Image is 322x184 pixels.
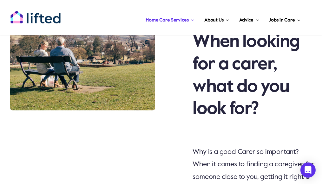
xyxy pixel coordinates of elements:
[202,10,231,29] a: About Us
[62,10,302,29] nav: Main Menu
[10,10,61,17] a: lifted-logo
[267,10,303,29] a: Jobs in Care
[204,15,224,25] span: About Us
[144,10,196,29] a: Home Care Services
[146,15,188,25] span: Home Care Services
[237,10,261,29] a: Advice
[269,15,295,25] span: Jobs in Care
[300,162,316,178] div: Open Intercom Messenger
[239,15,253,25] span: Advice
